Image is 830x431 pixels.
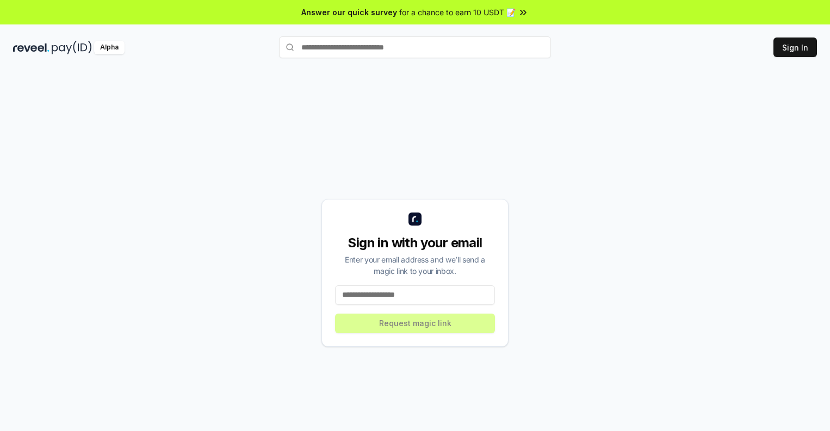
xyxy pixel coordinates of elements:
[301,7,397,18] span: Answer our quick survey
[399,7,516,18] span: for a chance to earn 10 USDT 📝
[52,41,92,54] img: pay_id
[94,41,125,54] div: Alpha
[335,254,495,277] div: Enter your email address and we’ll send a magic link to your inbox.
[773,38,817,57] button: Sign In
[335,234,495,252] div: Sign in with your email
[13,41,49,54] img: reveel_dark
[408,213,422,226] img: logo_small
